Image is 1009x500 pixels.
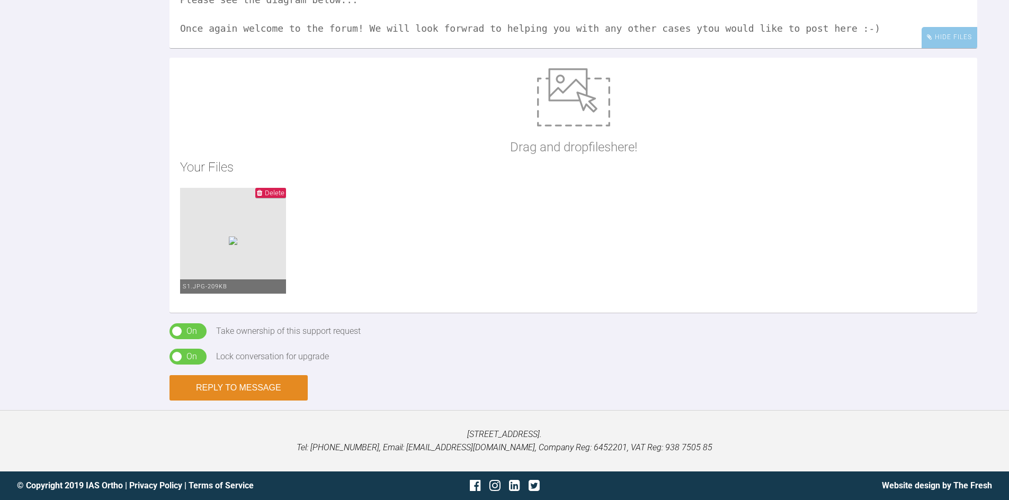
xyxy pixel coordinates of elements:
h2: Your Files [180,157,967,177]
div: Hide Files [922,27,977,48]
div: On [186,324,197,338]
span: S1.jpg - 209KB [183,283,227,290]
div: On [186,350,197,363]
a: Terms of Service [189,480,254,490]
p: [STREET_ADDRESS]. Tel: [PHONE_NUMBER], Email: [EMAIL_ADDRESS][DOMAIN_NAME], Company Reg: 6452201,... [17,428,992,454]
span: Delete [265,189,284,197]
button: Reply to Message [169,375,308,401]
img: 1d02d362-381a-42bf-9c51-7c4df2e74daa [229,237,237,245]
div: Take ownership of this support request [216,324,361,338]
p: Drag and drop files here! [510,137,637,157]
a: Privacy Policy [129,480,182,490]
div: © Copyright 2019 IAS Ortho | | [17,479,342,493]
a: Website design by The Fresh [882,480,992,490]
div: Lock conversation for upgrade [216,350,329,363]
